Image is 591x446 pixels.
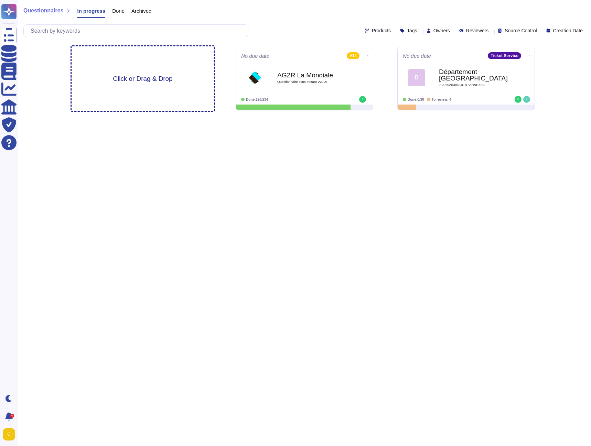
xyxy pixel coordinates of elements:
span: Questionnaire sous traitant V2025 [277,80,346,84]
span: Done: 0/30 [408,98,424,101]
span: Done [112,8,125,13]
span: Products [372,28,391,33]
div: D [408,69,425,86]
span: Archived [131,8,151,13]
div: V12 [347,52,359,59]
button: user [1,427,20,442]
span: Source Control [505,28,537,33]
span: Tags [407,28,417,33]
span: Owners [433,28,450,33]
span: Done: 196/234 [246,98,268,101]
span: No due date [403,53,431,58]
div: Ticket Service [488,52,521,59]
b: Département [GEOGRAPHIC_DATA] [439,68,508,81]
img: user [359,96,366,103]
span: Creation Date [553,28,583,33]
span: Click or Drag & Drop [113,75,172,82]
img: user [515,96,522,103]
div: 4 [10,414,14,418]
span: 7 2025A0386 CCTP ANNEXE3 [439,83,508,87]
b: AG2R La Mondiale [277,72,346,78]
img: user [523,96,530,103]
span: Questionnaires [23,8,63,13]
input: Search by keywords [27,25,248,37]
span: In progress [77,8,105,13]
img: Logo [246,69,264,86]
span: Reviewers [466,28,488,33]
span: To review: 4 [432,98,451,101]
span: No due date [241,53,269,58]
img: user [3,428,15,440]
